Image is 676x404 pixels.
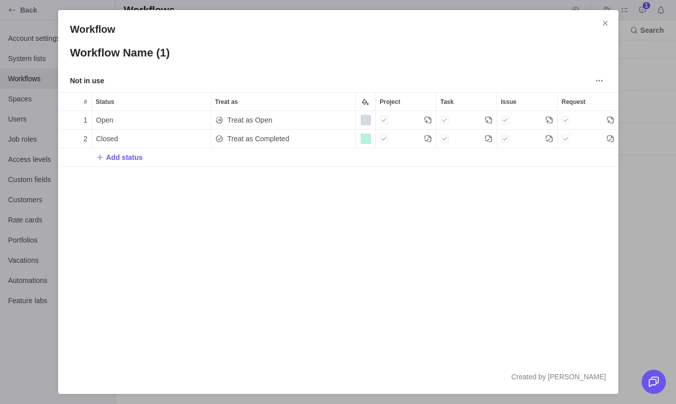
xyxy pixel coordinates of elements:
[558,93,618,110] div: Request
[70,76,105,86] span: Not in use
[58,10,618,394] div: Workflow
[92,111,211,130] div: Status
[511,373,606,381] span: Created by [PERSON_NAME]
[497,111,558,130] div: Issue
[92,130,211,148] div: Status
[437,93,497,110] div: Task
[497,130,558,148] div: Issue
[96,97,115,107] span: Status
[211,93,355,110] div: Treat as
[211,111,356,130] div: Treat as
[211,111,355,129] div: Treat as Open
[376,130,437,148] div: Project
[501,97,517,107] span: Issue
[92,111,211,129] div: Open
[215,97,238,107] span: Treat as
[83,115,87,125] span: 1
[96,115,113,125] span: Open
[96,134,118,144] span: Closed
[376,93,436,110] div: Project
[356,130,376,148] div: Color
[92,130,211,148] div: Closed
[558,130,618,148] div: Request
[592,74,606,88] span: More actions
[92,93,211,110] div: Status
[497,93,557,110] div: Issue
[96,150,142,164] span: Add status
[58,148,618,167] div: Add New
[356,111,376,130] div: Color
[227,115,272,125] span: Treat as Open
[211,130,355,148] div: Treat as Completed
[227,134,289,144] span: Treat as Completed
[106,152,142,162] span: Add status
[598,16,612,30] span: Close
[380,97,401,107] span: Project
[441,97,454,107] span: Task
[376,111,437,130] div: Project
[437,130,497,148] div: Task
[70,22,606,36] h2: Workflow
[437,111,497,130] div: Task
[558,111,618,130] div: Request
[58,111,618,360] div: grid
[84,97,87,107] span: #
[562,97,586,107] span: Request
[83,134,87,144] span: 2
[211,130,356,148] div: Treat as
